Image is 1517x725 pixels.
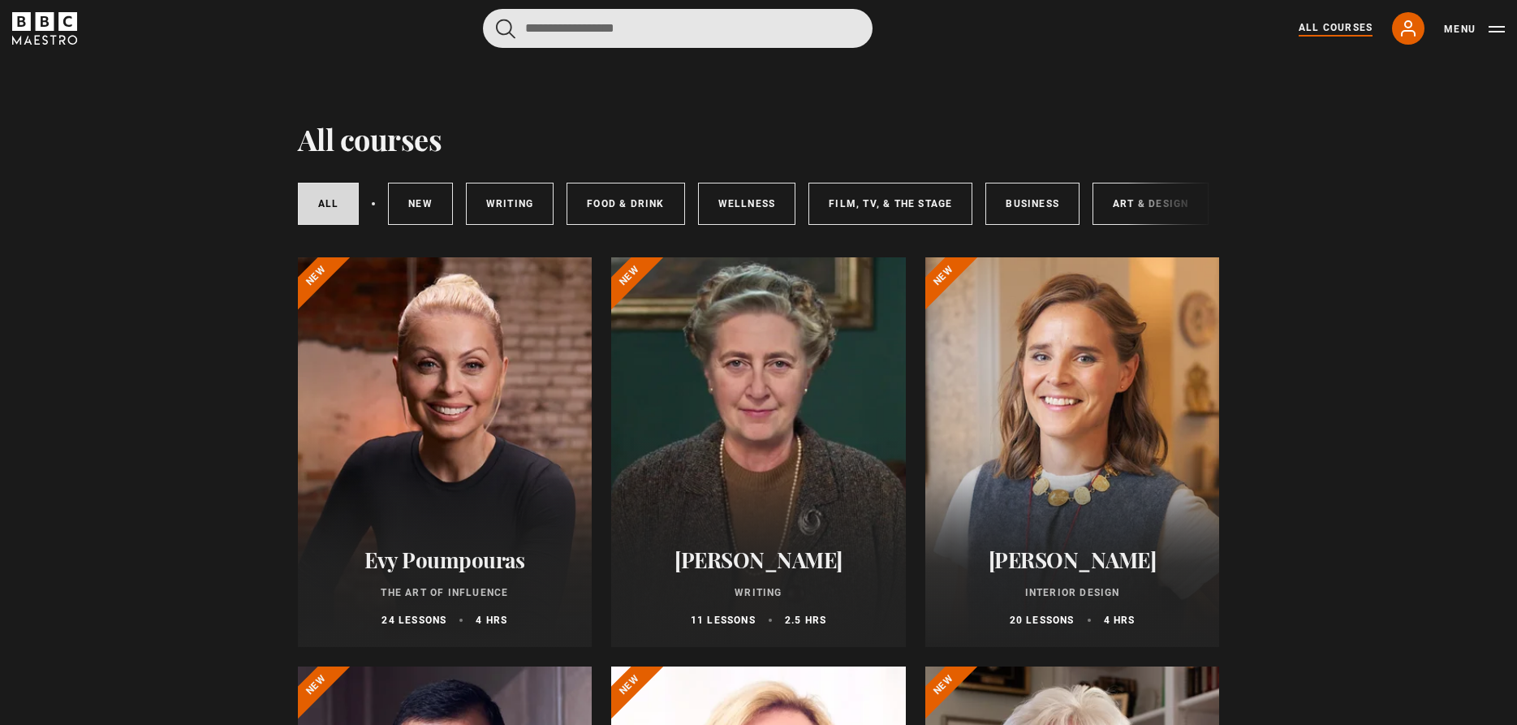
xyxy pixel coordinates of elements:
p: 20 lessons [1010,613,1075,628]
a: Food & Drink [567,183,684,225]
a: Business [985,183,1080,225]
a: All Courses [1299,20,1373,37]
p: 4 hrs [476,613,507,628]
button: Submit the search query [496,19,515,39]
p: The Art of Influence [317,585,573,600]
p: Writing [631,585,886,600]
a: Wellness [698,183,796,225]
h2: [PERSON_NAME] [631,547,886,572]
h1: All courses [298,122,442,156]
a: Writing [466,183,554,225]
a: All [298,183,360,225]
p: 24 lessons [381,613,446,628]
p: 2.5 hrs [785,613,826,628]
a: [PERSON_NAME] Writing 11 lessons 2.5 hrs New [611,257,906,647]
a: [PERSON_NAME] Interior Design 20 lessons 4 hrs New [925,257,1220,647]
p: 11 lessons [691,613,756,628]
p: 4 hrs [1104,613,1136,628]
h2: Evy Poumpouras [317,547,573,572]
p: Interior Design [945,585,1200,600]
h2: [PERSON_NAME] [945,547,1200,572]
input: Search [483,9,873,48]
button: Toggle navigation [1444,21,1505,37]
a: Film, TV, & The Stage [808,183,972,225]
a: New [388,183,453,225]
svg: BBC Maestro [12,12,77,45]
a: Evy Poumpouras The Art of Influence 24 lessons 4 hrs New [298,257,593,647]
a: Art & Design [1092,183,1209,225]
